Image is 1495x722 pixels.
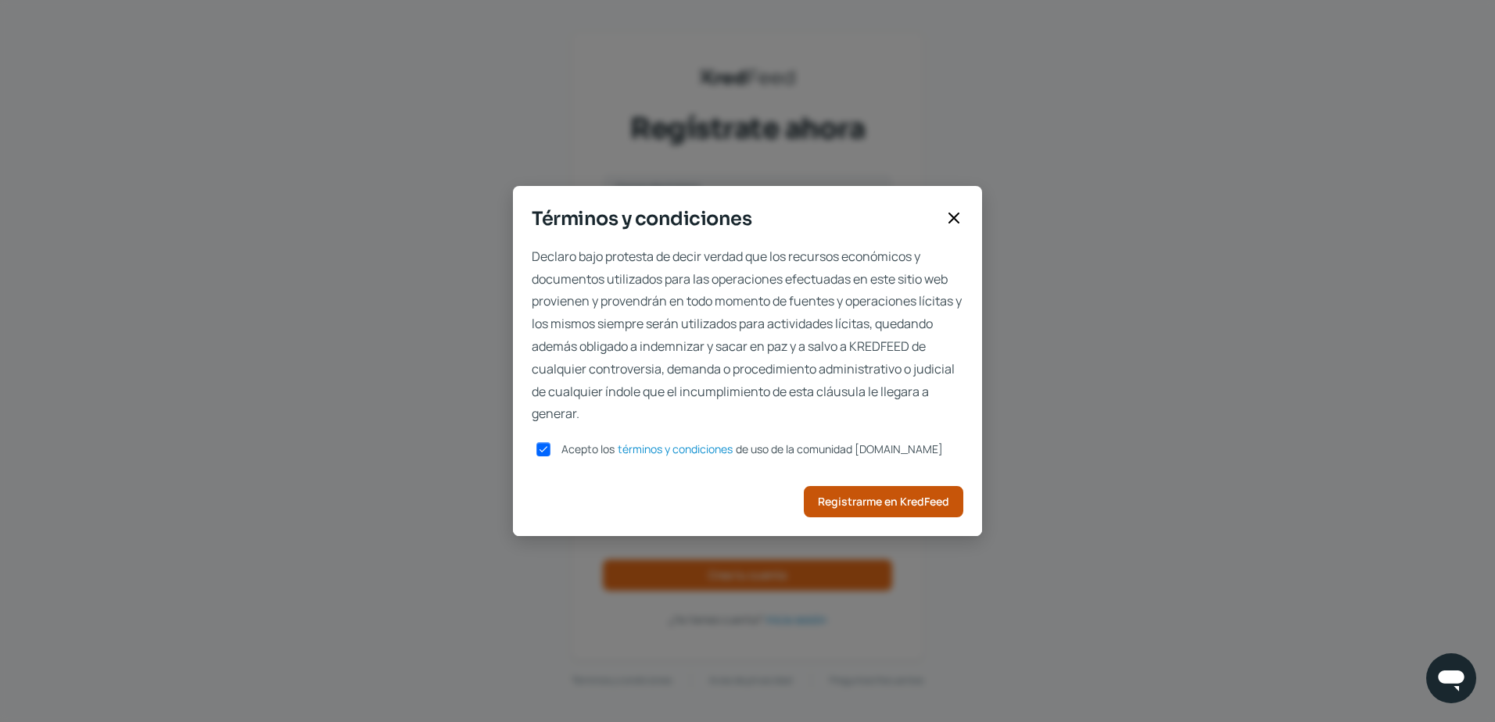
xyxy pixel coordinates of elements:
[618,444,733,455] a: términos y condiciones
[561,441,615,456] span: Acepto los
[736,441,943,456] span: de uso de la comunidad [DOMAIN_NAME]
[532,245,963,425] span: Declaro bajo protesta de decir verdad que los recursos económicos y documentos utilizados para la...
[818,496,949,507] span: Registrarme en KredFeed
[804,486,963,517] button: Registrarme en KredFeed
[1436,663,1467,694] img: chatIcon
[532,205,938,233] span: Términos y condiciones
